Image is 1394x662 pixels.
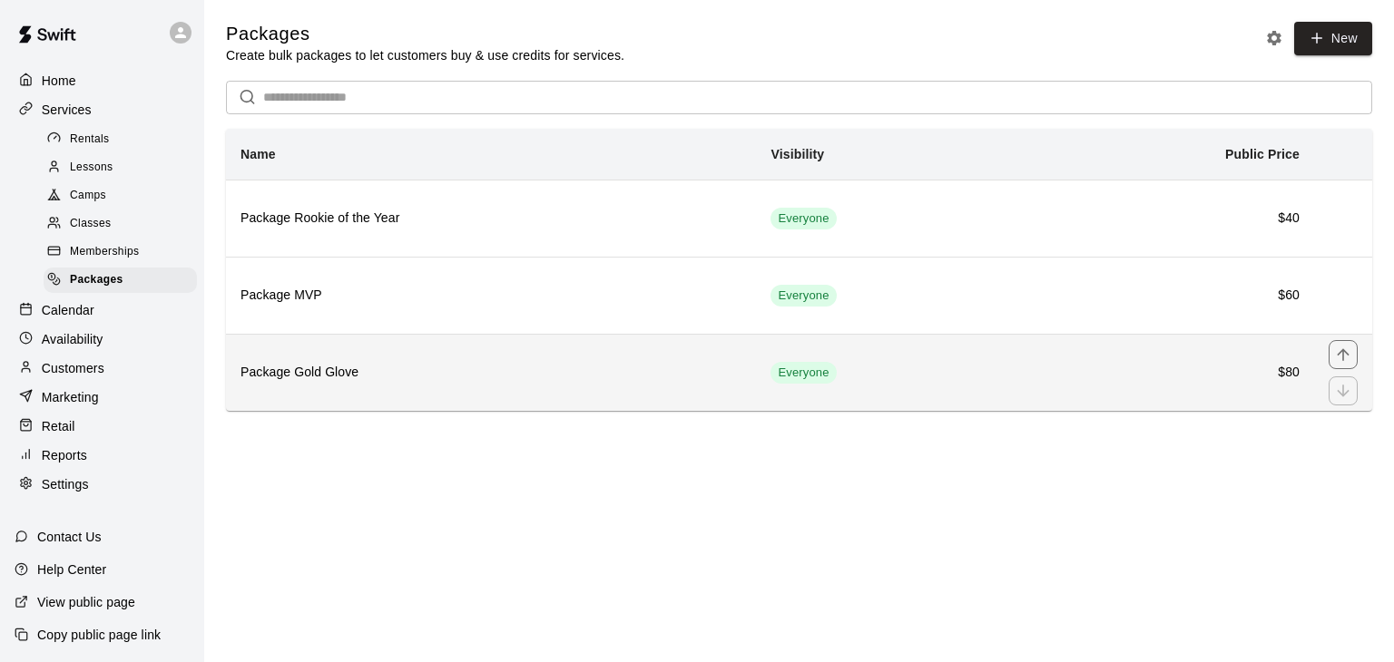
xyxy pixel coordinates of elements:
div: Lessons [44,155,197,180]
a: Marketing [15,384,190,411]
span: Everyone [771,287,836,305]
div: This service is visible to all of your customers [771,362,836,384]
b: Public Price [1225,147,1300,161]
a: Customers [15,355,190,382]
a: Settings [15,471,190,498]
a: Rentals [44,125,204,153]
a: Packages [44,267,204,295]
div: This service is visible to all of your customers [771,208,836,229]
h6: $40 [1037,209,1300,229]
span: Lessons [70,159,113,177]
div: Classes [44,211,197,237]
p: View public page [37,593,135,611]
p: Marketing [42,388,99,406]
a: Camps [44,182,204,210]
p: Contact Us [37,528,102,546]
p: Home [42,72,76,90]
h5: Packages [226,22,624,46]
a: Services [15,96,190,123]
a: New [1294,22,1372,55]
span: Everyone [771,210,836,228]
a: Availability [15,326,190,353]
h6: $80 [1037,363,1300,383]
a: Reports [15,442,190,469]
div: This service is visible to all of your customers [771,285,836,307]
a: Retail [15,413,190,440]
div: Packages [44,268,197,293]
div: Memberships [44,239,197,265]
a: Lessons [44,153,204,181]
h6: Package Rookie of the Year [241,209,741,229]
p: Customers [42,359,104,377]
h6: Package MVP [241,286,741,306]
h6: $60 [1037,286,1300,306]
span: Packages [70,271,123,289]
table: simple table [226,129,1372,411]
h6: Package Gold Glove [241,363,741,383]
p: Calendar [42,301,94,319]
p: Availability [42,330,103,348]
p: Reports [42,446,87,464]
p: Retail [42,417,75,435]
p: Create bulk packages to let customers buy & use credits for services. [226,46,624,64]
div: Rentals [44,127,197,152]
span: Camps [70,187,106,205]
p: Copy public page link [37,626,161,644]
a: Classes [44,210,204,239]
b: Name [241,147,276,161]
p: Services [42,101,92,119]
span: Classes [70,215,111,233]
span: Rentals [70,131,110,149]
span: Everyone [771,365,836,382]
button: move item up [1329,340,1358,369]
a: Home [15,67,190,94]
p: Settings [42,475,89,493]
button: Packages settings [1261,24,1288,52]
span: Memberships [70,243,139,261]
a: Calendar [15,297,190,324]
div: Camps [44,183,197,209]
a: Memberships [44,239,204,267]
b: Visibility [771,147,824,161]
p: Help Center [37,560,106,579]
